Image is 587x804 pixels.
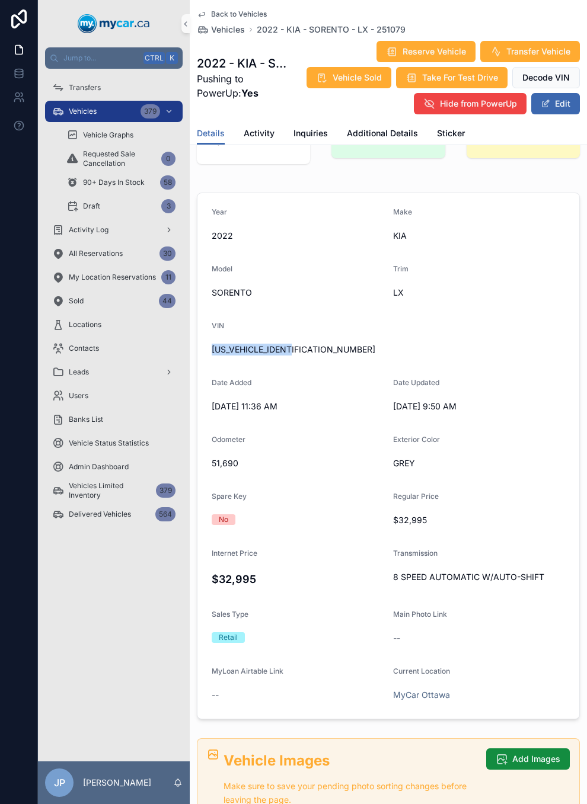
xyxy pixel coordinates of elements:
span: [US_VEHICLE_IDENTIFICATION_NUMBER] [212,344,565,355]
p: [PERSON_NAME] [83,777,151,789]
button: Add Images [486,748,570,770]
span: Details [197,127,225,139]
span: Reserve Vehicle [403,46,466,57]
a: Leads [45,361,183,383]
a: Vehicles379 [45,101,183,122]
div: No [219,514,228,525]
span: MyLoan Airtable Link [212,667,283,675]
button: Vehicle Sold [307,67,391,88]
span: 2022 - KIA - SORENTO - LX - 251079 [257,24,406,36]
a: Vehicle Graphs [59,124,183,146]
span: Sales Type [212,610,248,619]
button: Edit [531,93,580,114]
span: Transfers [69,83,101,92]
div: 30 [159,246,176,261]
a: 90+ Days In Stock58 [59,172,183,193]
button: Transfer Vehicle [480,41,580,62]
span: Locations [69,320,101,329]
span: Vehicle Sold [333,72,382,84]
span: Vehicles [211,24,245,36]
span: KIA [393,230,565,242]
span: 51,690 [212,457,384,469]
a: My Location Reservations11 [45,267,183,288]
span: Odometer [212,435,245,444]
span: Model [212,264,232,273]
span: 90+ Days In Stock [83,178,145,187]
span: Date Added [212,378,251,387]
span: Inquiries [293,127,328,139]
span: Exterior Color [393,435,440,444]
a: Contacts [45,338,183,359]
span: Additional Details [347,127,418,139]
span: Banks List [69,415,103,424]
div: 379 [141,104,160,118]
span: Jump to... [63,53,139,63]
span: Delivered Vehicles [69,510,131,519]
h1: 2022 - KIA - SORENTO - LX - 251079 [197,55,286,72]
strong: Yes [241,87,259,99]
a: Additional Details [347,123,418,146]
span: Requested Sale Cancellation [83,149,157,168]
a: Users [45,385,183,406]
span: Users [69,391,88,401]
span: Contacts [69,344,99,353]
div: 0 [161,152,176,166]
div: scrollable content [38,69,190,540]
span: Internet Price [212,549,257,558]
span: VIN [212,321,224,330]
button: Hide from PowerUp [414,93,527,114]
span: [DATE] 11:36 AM [212,401,384,412]
span: Vehicles Limited Inventory [69,481,151,500]
a: Draft3 [59,196,183,217]
a: Vehicles Limited Inventory379 [45,480,183,501]
div: Retail [219,632,238,643]
div: 3 [161,199,176,213]
a: Vehicles [197,24,245,36]
span: Sticker [437,127,465,139]
span: Draft [83,201,100,211]
span: -- [393,632,400,644]
span: JP [54,776,65,790]
h2: Vehicle Images [224,751,477,770]
span: Hide from PowerUp [440,98,517,110]
span: Sold [69,296,84,306]
h4: $32,995 [212,571,384,587]
a: Inquiries [293,123,328,146]
span: Leads [69,367,89,377]
span: Spare Key [212,492,247,501]
span: SORENTO [212,287,384,299]
a: Requested Sale Cancellation0 [59,148,183,169]
span: Decode VIN [522,72,570,84]
button: Take For Test Drive [396,67,508,88]
span: [DATE] 9:50 AM [393,401,565,412]
a: MyCar Ottawa [393,689,450,701]
a: Activity Log [45,219,183,241]
a: Details [197,123,225,145]
span: Current Location [393,667,450,675]
div: 44 [159,294,176,308]
span: My Location Reservations [69,273,156,282]
span: Date Updated [393,378,439,387]
a: Sold44 [45,290,183,312]
div: 379 [156,483,176,498]
span: 2022 [212,230,384,242]
span: Activity [244,127,275,139]
span: All Reservations [69,249,123,258]
span: Regular Price [393,492,439,501]
a: Back to Vehicles [197,9,267,19]
a: Banks List [45,409,183,430]
a: All Reservations30 [45,243,183,264]
div: 58 [160,175,176,190]
button: Jump to...CtrlK [45,47,183,69]
span: Vehicle Graphs [83,130,133,140]
span: LX [393,287,565,299]
span: Make [393,207,412,216]
a: Transfers [45,77,183,98]
span: Activity Log [69,225,109,235]
a: Admin Dashboard [45,456,183,478]
span: K [167,53,177,63]
span: 8 SPEED AUTOMATIC W/AUTO-SHIFT [393,571,565,583]
div: 11 [161,270,176,284]
span: Ctrl [143,52,165,64]
div: 564 [155,507,176,521]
